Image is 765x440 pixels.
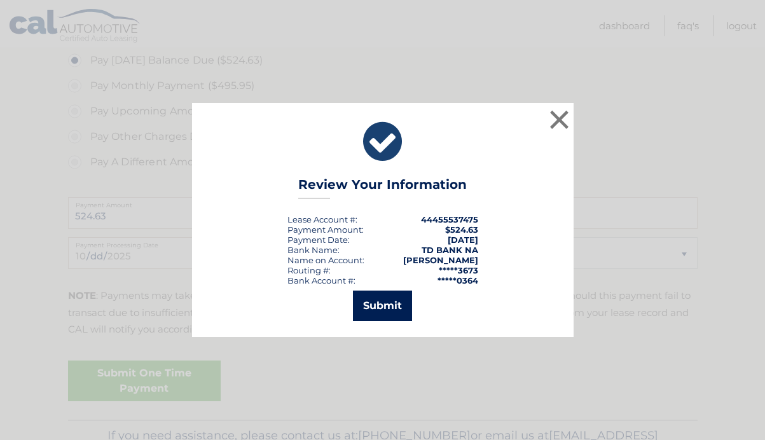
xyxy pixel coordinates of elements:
span: [DATE] [448,235,478,245]
div: Lease Account #: [287,214,357,224]
div: Name on Account: [287,255,364,265]
div: Bank Name: [287,245,340,255]
div: Bank Account #: [287,275,355,285]
strong: TD BANK NA [422,245,478,255]
span: $524.63 [445,224,478,235]
strong: [PERSON_NAME] [403,255,478,265]
span: Payment Date [287,235,348,245]
strong: 44455537475 [421,214,478,224]
button: Submit [353,291,412,321]
div: Payment Amount: [287,224,364,235]
button: × [547,107,572,132]
div: Routing #: [287,265,331,275]
h3: Review Your Information [298,177,467,199]
div: : [287,235,350,245]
